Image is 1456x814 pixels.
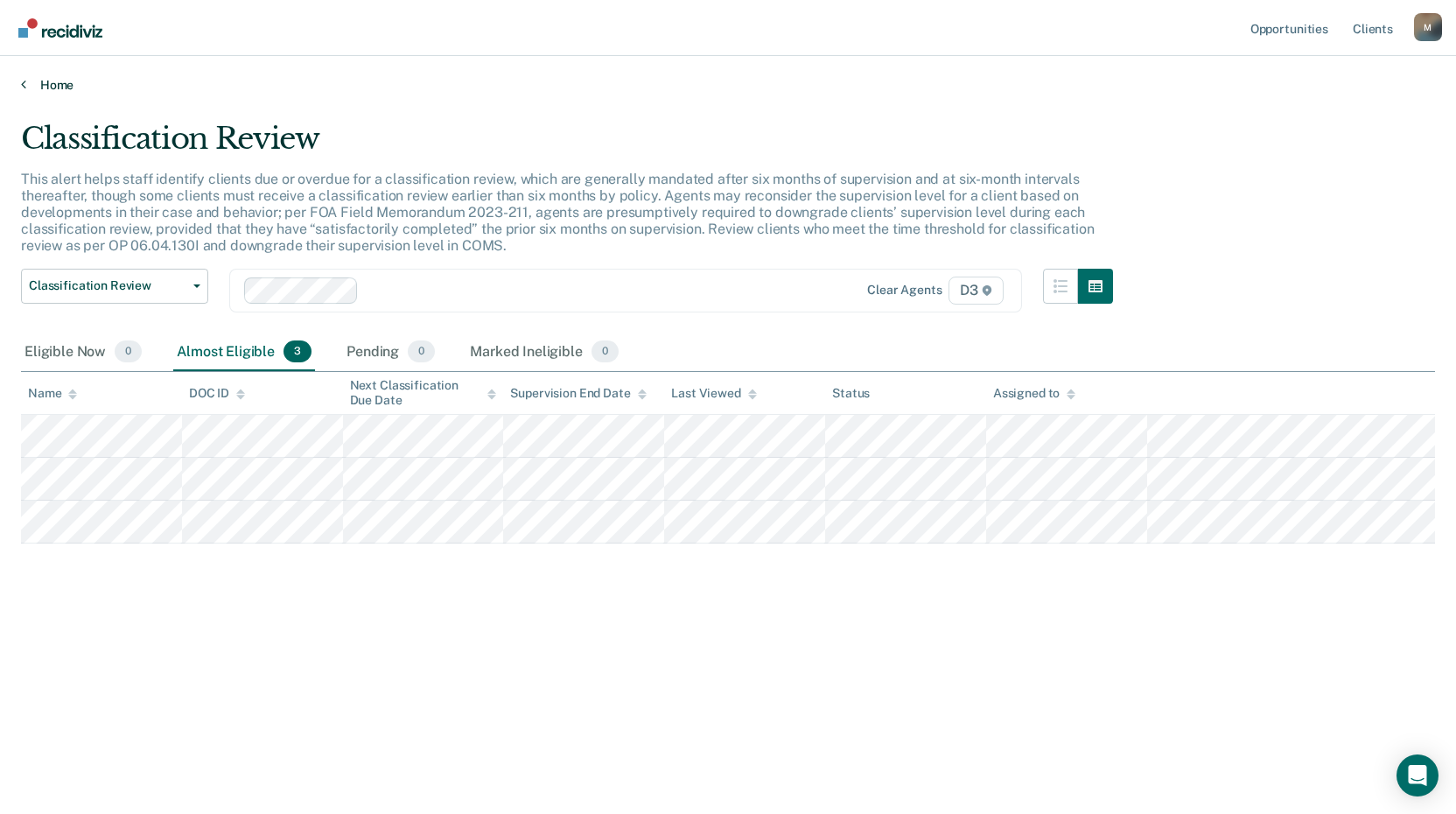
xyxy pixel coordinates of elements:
[948,277,1004,305] span: D3
[189,386,245,401] div: DOC ID
[591,340,619,363] span: 0
[283,340,311,363] span: 3
[1414,13,1442,41] div: M
[408,340,435,363] span: 0
[115,340,142,363] span: 0
[29,278,186,293] span: Classification Review
[671,386,756,401] div: Last Viewed
[21,77,1435,93] a: Home
[18,18,102,38] img: Recidiviz
[350,378,497,408] div: Next Classification Due Date
[21,121,1113,171] div: Classification Review
[466,333,622,372] div: Marked Ineligible0
[28,386,77,401] div: Name
[21,171,1094,255] p: This alert helps staff identify clients due or overdue for a classification review, which are gen...
[21,333,145,372] div: Eligible Now0
[867,283,941,298] div: Clear agents
[343,333,438,372] div: Pending0
[510,386,646,401] div: Supervision End Date
[173,333,315,372] div: Almost Eligible3
[832,386,870,401] div: Status
[21,269,208,304] button: Classification Review
[1396,754,1438,796] div: Open Intercom Messenger
[993,386,1075,401] div: Assigned to
[1414,13,1442,41] button: Profile dropdown button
